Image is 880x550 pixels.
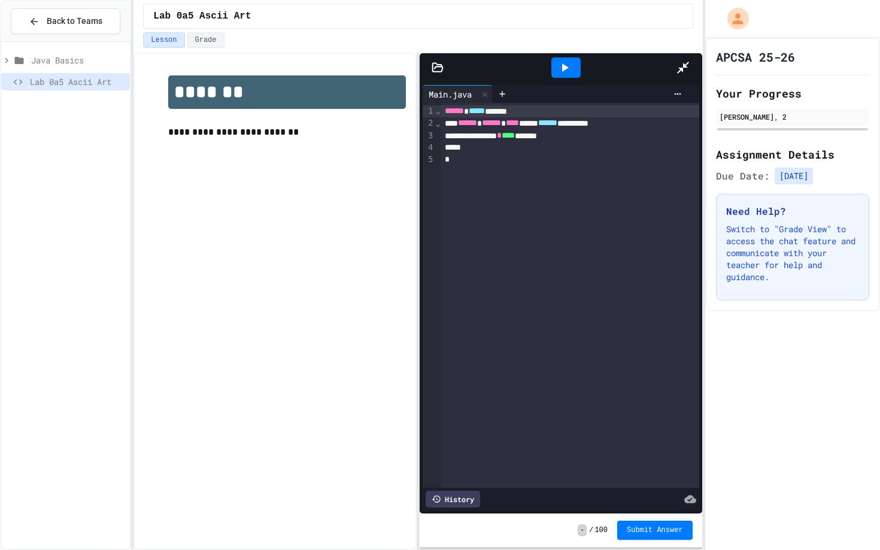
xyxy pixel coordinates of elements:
div: 1 [423,105,435,117]
h2: Your Progress [716,85,869,102]
div: [PERSON_NAME], 2 [720,111,866,122]
span: Due Date: [716,169,770,183]
p: Switch to "Grade View" to access the chat feature and communicate with your teacher for help and ... [726,223,859,283]
span: Fold line [435,106,441,116]
div: 5 [423,154,435,166]
div: Main.java [423,85,493,103]
span: Lab 0a5 Ascii Art [30,75,125,88]
span: Back to Teams [47,15,102,28]
div: My Account [715,5,752,32]
div: 4 [423,142,435,154]
div: 2 [423,117,435,129]
div: Main.java [423,88,478,101]
h3: Need Help? [726,204,859,218]
div: 3 [423,130,435,142]
button: Back to Teams [11,8,120,34]
h1: APCSA 25-26 [716,48,795,65]
span: / [589,525,593,535]
span: Lab 0a5 Ascii Art [153,9,251,23]
div: History [426,491,480,508]
button: Lesson [143,32,184,48]
span: 100 [594,525,608,535]
h2: Assignment Details [716,146,869,163]
span: Java Basics [31,54,125,66]
span: Submit Answer [627,525,683,535]
button: Grade [187,32,224,48]
button: Submit Answer [617,521,693,540]
span: Fold line [435,118,441,128]
span: - [578,524,587,536]
span: [DATE] [775,168,813,184]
